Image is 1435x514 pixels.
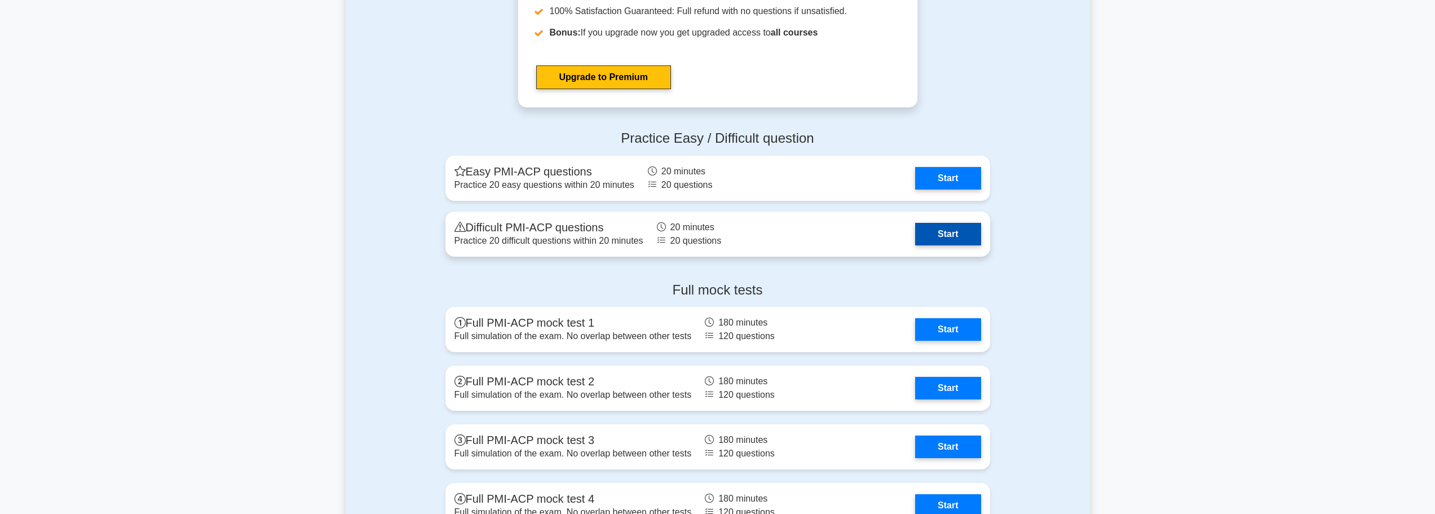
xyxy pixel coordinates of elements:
a: Start [915,436,981,458]
a: Start [915,318,981,341]
a: Upgrade to Premium [536,65,671,89]
h4: Full mock tests [445,282,990,298]
a: Start [915,223,981,245]
a: Start [915,377,981,399]
a: Start [915,167,981,190]
h4: Practice Easy / Difficult question [445,130,990,147]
